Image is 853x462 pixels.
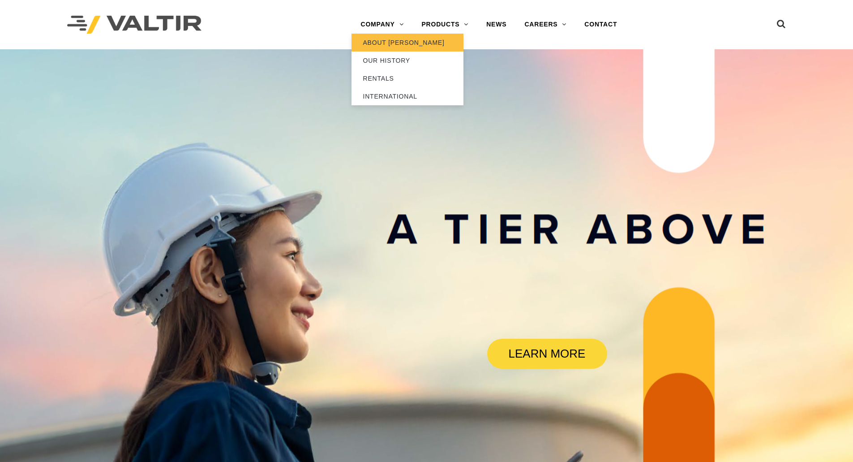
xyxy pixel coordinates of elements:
[477,16,515,34] a: NEWS
[351,87,463,105] a: INTERNATIONAL
[412,16,477,34] a: PRODUCTS
[351,69,463,87] a: RENTALS
[575,16,626,34] a: CONTACT
[515,16,575,34] a: CAREERS
[351,52,463,69] a: OUR HISTORY
[351,16,412,34] a: COMPANY
[487,339,607,369] a: LEARN MORE
[67,16,201,34] img: Valtir
[351,34,463,52] a: ABOUT [PERSON_NAME]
